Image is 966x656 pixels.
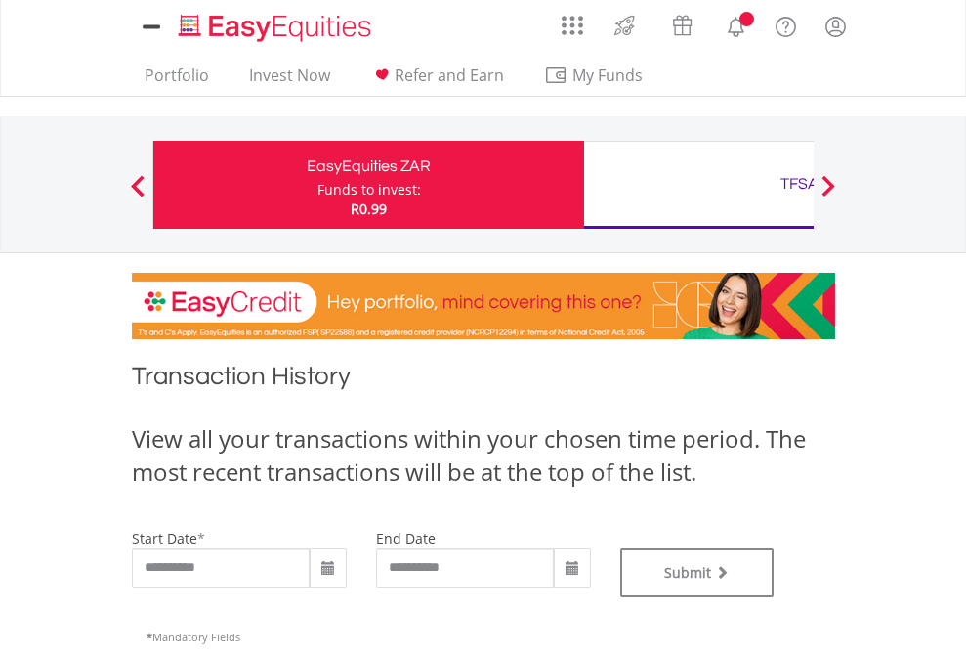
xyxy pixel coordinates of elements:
a: AppsGrid [549,5,596,36]
a: Portfolio [137,66,217,96]
button: Previous [118,185,157,204]
button: Next [809,185,848,204]
div: View all your transactions within your chosen time period. The most recent transactions will be a... [132,422,835,490]
div: EasyEquities ZAR [165,153,572,180]
a: Home page [171,5,379,44]
a: Invest Now [241,66,338,96]
a: FAQ's and Support [761,5,811,44]
h1: Transaction History [132,359,835,403]
img: grid-menu-icon.svg [562,15,583,36]
span: Mandatory Fields [147,630,240,644]
span: R0.99 [351,199,387,218]
div: Funds to invest: [317,180,421,199]
label: end date [376,529,436,547]
a: My Profile [811,5,861,48]
a: Refer and Earn [362,66,512,96]
img: vouchers-v2.svg [666,10,698,41]
label: start date [132,529,197,547]
a: Vouchers [653,5,711,41]
a: Notifications [711,5,761,44]
span: Refer and Earn [395,65,504,86]
button: Submit [620,548,775,597]
img: thrive-v2.svg [609,10,641,41]
span: My Funds [544,63,672,88]
img: EasyEquities_Logo.png [175,12,379,44]
img: EasyCredit Promotion Banner [132,273,835,339]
